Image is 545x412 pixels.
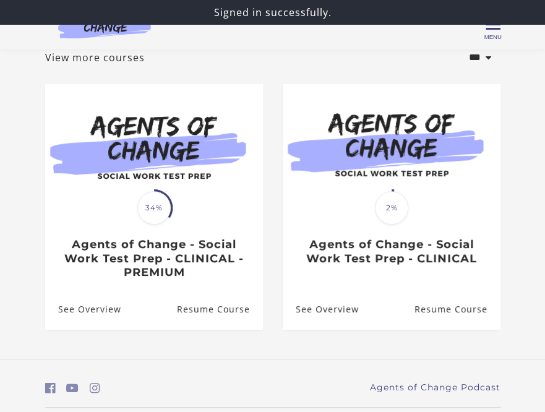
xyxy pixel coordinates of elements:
[176,289,262,329] a: Agents of Change - Social Work Test Prep - CLINICAL - PREMIUM: Resume Course
[90,379,100,397] a: https://www.instagram.com/agentsofchangeprep/ (Open in a new window)
[45,382,56,394] i: https://www.facebook.com/groups/aswbtestprep (Open in a new window)
[296,238,487,265] h3: Agents of Change - Social Work Test Prep - CLINICAL
[66,379,79,397] a: https://www.youtube.com/c/AgentsofChangeTestPrepbyMeaganMitchell (Open in a new window)
[90,382,100,394] i: https://www.instagram.com/agentsofchangeprep/ (Open in a new window)
[375,191,408,225] span: 2%
[370,381,500,394] a: Agents of Change Podcast
[45,50,145,65] a: View more courses
[58,238,249,280] h3: Agents of Change - Social Work Test Prep - CLINICAL - PREMIUM
[5,5,540,20] p: Signed in successfully.
[45,289,121,329] a: Agents of Change - Social Work Test Prep - CLINICAL - PREMIUM: See Overview
[283,289,359,329] a: Agents of Change - Social Work Test Prep - CLINICAL: See Overview
[414,289,500,329] a: Agents of Change - Social Work Test Prep - CLINICAL: Resume Course
[45,379,56,397] a: https://www.facebook.com/groups/aswbtestprep (Open in a new window)
[137,191,171,225] span: 34%
[484,33,501,40] span: Menu
[66,382,79,394] i: https://www.youtube.com/c/AgentsofChangeTestPrepbyMeaganMitchell (Open in a new window)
